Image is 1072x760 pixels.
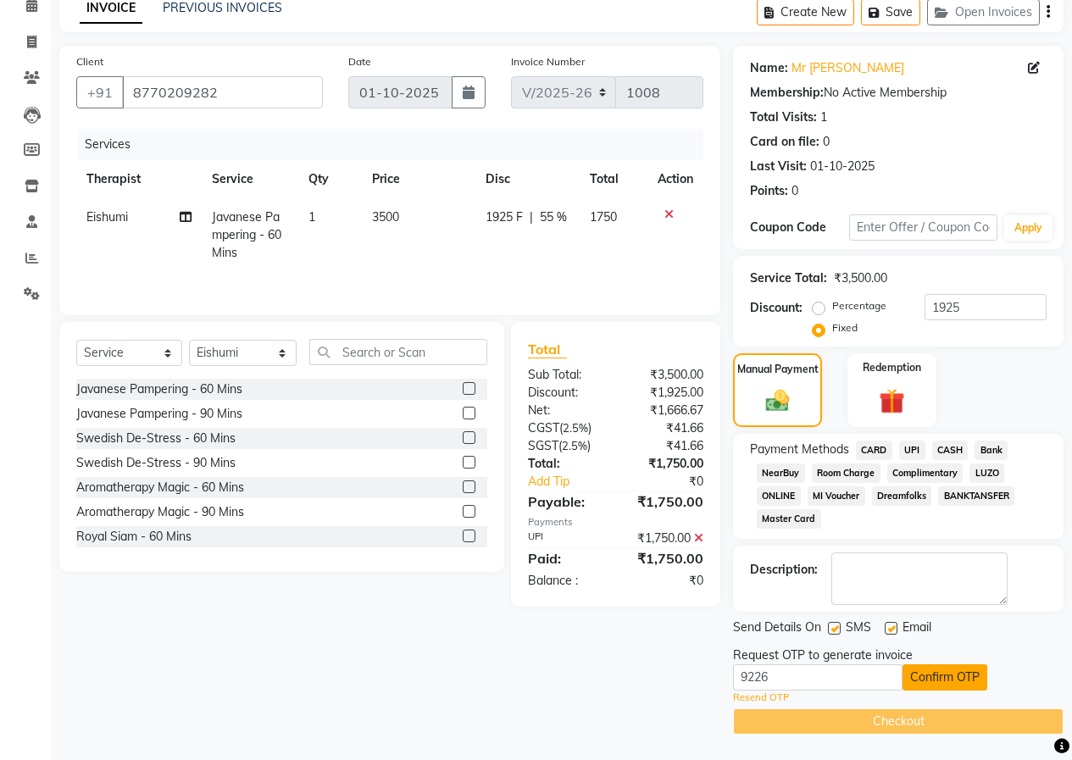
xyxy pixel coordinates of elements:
[515,384,616,402] div: Discount:
[758,387,797,414] img: _cash.svg
[849,214,997,241] input: Enter Offer / Coupon Code
[76,405,242,423] div: Javanese Pampering - 90 Mins
[932,441,969,460] span: CASH
[515,572,616,590] div: Balance :
[856,441,892,460] span: CARD
[863,360,921,375] label: Redemption
[903,664,987,691] button: Confirm OTP
[515,530,616,547] div: UPI
[632,473,716,491] div: ₹0
[903,619,931,640] span: Email
[308,209,315,225] span: 1
[846,619,871,640] span: SMS
[750,269,827,287] div: Service Total:
[76,454,236,472] div: Swedish De-Stress - 90 Mins
[76,160,202,198] th: Therapist
[615,548,716,569] div: ₹1,750.00
[76,380,242,398] div: Javanese Pampering - 60 Mins
[975,441,1008,460] span: Bank
[78,129,716,160] div: Services
[871,386,913,417] img: _gift.svg
[750,133,819,151] div: Card on file:
[750,299,803,317] div: Discount:
[580,160,647,198] th: Total
[733,646,913,664] div: Request OTP to generate invoice
[515,437,616,455] div: ( )
[348,54,371,69] label: Date
[372,209,399,225] span: 3500
[832,298,886,313] label: Percentage
[872,486,932,506] span: Dreamfolks
[750,561,818,579] div: Description:
[750,59,788,77] div: Name:
[899,441,925,460] span: UPI
[810,158,875,175] div: 01-10-2025
[486,208,523,226] span: 1925 F
[362,160,475,198] th: Price
[757,463,805,483] span: NearBuy
[808,486,865,506] span: MI Voucher
[515,419,616,437] div: ( )
[1004,215,1053,241] button: Apply
[750,108,817,126] div: Total Visits:
[475,160,580,198] th: Disc
[528,515,703,530] div: Payments
[750,219,849,236] div: Coupon Code
[515,455,616,473] div: Total:
[515,491,616,512] div: Payable:
[757,509,821,529] span: Master Card
[530,208,533,226] span: |
[733,619,821,640] span: Send Details On
[515,402,616,419] div: Net:
[511,54,585,69] label: Invoice Number
[887,463,964,483] span: Complimentary
[757,486,801,506] span: ONLINE
[832,320,858,336] label: Fixed
[563,421,588,435] span: 2.5%
[615,437,716,455] div: ₹41.66
[792,182,798,200] div: 0
[750,441,849,458] span: Payment Methods
[76,528,192,546] div: Royal Siam - 60 Mins
[615,455,716,473] div: ₹1,750.00
[615,384,716,402] div: ₹1,925.00
[76,503,244,521] div: Aromatherapy Magic - 90 Mins
[540,208,567,226] span: 55 %
[562,439,587,452] span: 2.5%
[76,479,244,496] div: Aromatherapy Magic - 60 Mins
[750,84,1047,102] div: No Active Membership
[615,572,716,590] div: ₹0
[86,209,128,225] span: Eishumi
[590,209,617,225] span: 1750
[750,182,788,200] div: Points:
[309,339,487,365] input: Search or Scan
[834,269,887,287] div: ₹3,500.00
[528,420,559,435] span: CGST
[812,463,880,483] span: Room Charge
[750,158,807,175] div: Last Visit:
[792,59,904,77] a: Mr [PERSON_NAME]
[737,362,819,377] label: Manual Payment
[969,463,1004,483] span: LUZO
[298,160,363,198] th: Qty
[938,486,1014,506] span: BANKTANSFER
[515,473,632,491] a: Add Tip
[615,402,716,419] div: ₹1,666.67
[528,438,558,453] span: SGST
[528,341,567,358] span: Total
[733,691,789,705] a: Resend OTP
[615,419,716,437] div: ₹41.66
[76,76,124,108] button: +91
[202,160,298,198] th: Service
[647,160,703,198] th: Action
[615,366,716,384] div: ₹3,500.00
[122,76,323,108] input: Search by Name/Mobile/Email/Code
[823,133,830,151] div: 0
[615,530,716,547] div: ₹1,750.00
[820,108,827,126] div: 1
[515,366,616,384] div: Sub Total:
[733,664,903,691] input: Enter OTP
[76,430,236,447] div: Swedish De-Stress - 60 Mins
[212,209,281,260] span: Javanese Pampering - 60 Mins
[750,84,824,102] div: Membership:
